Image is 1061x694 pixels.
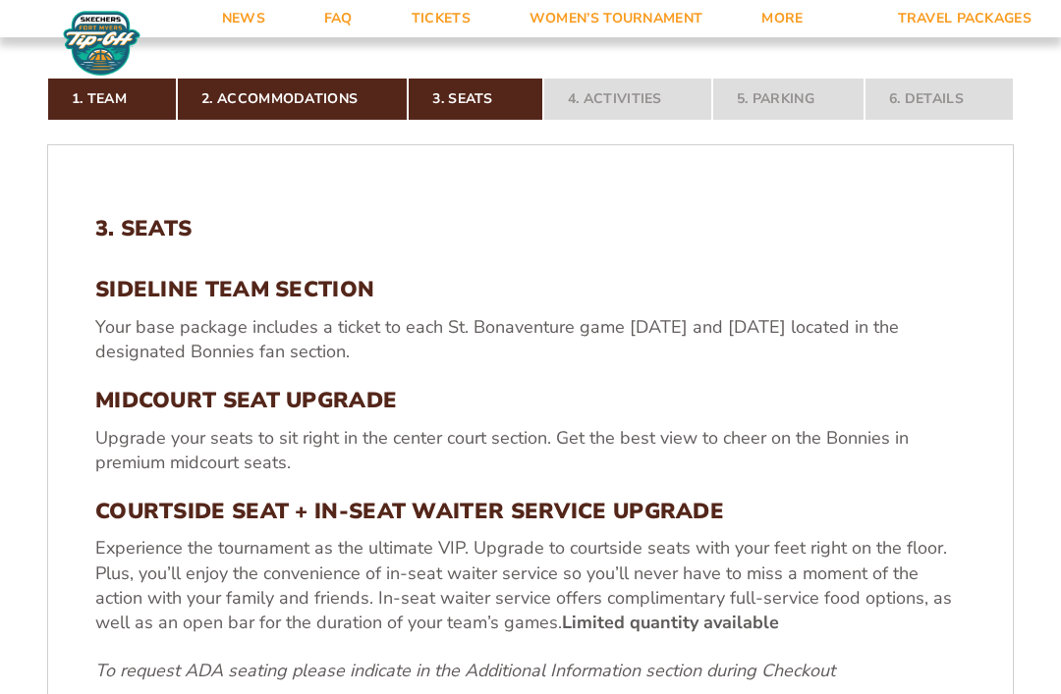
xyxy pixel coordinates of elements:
[95,315,966,364] p: Your base package includes a ticket to each St. Bonaventure game [DATE] and [DATE] located in the...
[95,659,835,682] em: To request ADA seating please indicate in the Additional Information section during Checkout
[95,536,966,635] p: Experience the tournament as the ultimate VIP. Upgrade to courtside seats with your feet right on...
[95,499,966,524] h3: COURTSIDE SEAT + IN-SEAT WAITER SERVICE UPGRADE
[47,78,177,121] a: 1. Team
[95,426,966,475] p: Upgrade your seats to sit right in the center court section. Get the best view to cheer on the Bo...
[59,10,144,77] img: Fort Myers Tip-Off
[95,216,966,241] h2: 3. Seats
[562,611,779,634] b: Limited quantity available
[95,388,966,413] h3: MIDCOURT SEAT UPGRADE
[95,277,966,302] h3: SIDELINE TEAM SECTION
[177,78,408,121] a: 2. Accommodations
